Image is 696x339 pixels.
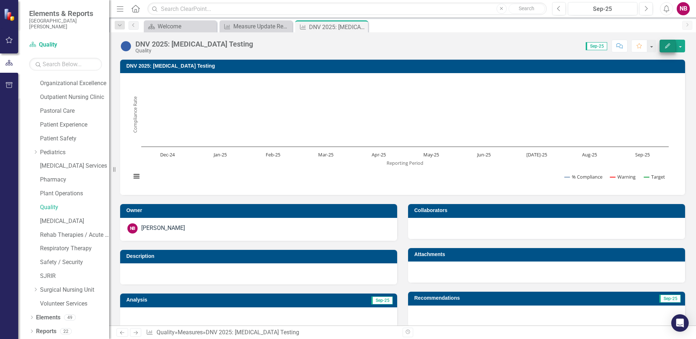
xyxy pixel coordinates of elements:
[160,151,175,158] text: Dec-24
[40,231,109,239] a: Rehab Therapies / Acute Wound Care
[476,151,491,158] text: Jun-25
[568,2,637,15] button: Sep-25
[29,18,102,30] small: [GEOGRAPHIC_DATA][PERSON_NAME]
[40,258,109,267] a: Safety / Security
[40,286,109,294] a: Surgical Nursing Unit
[213,151,227,158] text: Jan-25
[146,328,397,337] div: » »
[644,174,665,180] button: Show Target
[141,224,185,232] div: [PERSON_NAME]
[40,190,109,198] a: Plant Operations
[318,151,333,158] text: Mar-25
[64,314,76,320] div: 49
[519,5,534,11] span: Search
[127,79,678,188] div: Chart. Highcharts interactive chart.
[582,151,597,158] text: Aug-25
[586,42,607,50] span: Sep-25
[147,3,547,15] input: Search ClearPoint...
[509,4,545,14] button: Search
[29,58,102,71] input: Search Below...
[40,244,109,253] a: Respiratory Therapy
[40,148,109,157] a: Pediatrics
[127,79,672,188] svg: Interactive chart
[40,217,109,226] a: [MEDICAL_DATA]
[371,296,393,304] span: Sep-25
[40,176,109,184] a: Pharmacy
[157,329,175,336] a: Quality
[126,63,681,69] h3: DNV 2025: [MEDICAL_DATA] Testing
[40,272,109,280] a: SJRIR
[4,8,16,21] img: ClearPoint Strategy
[610,174,636,180] button: Show Warning
[40,107,109,115] a: Pastoral Care
[40,121,109,129] a: Patient Experience
[40,300,109,308] a: Volunteer Services
[635,151,650,158] text: Sep-25
[178,329,203,336] a: Measures
[40,162,109,170] a: [MEDICAL_DATA] Services
[127,223,138,234] div: NB
[565,174,602,180] button: Show % Compliance
[309,23,366,32] div: DNV 2025: [MEDICAL_DATA] Testing
[387,160,423,166] text: Reporting Period
[570,5,635,13] div: Sep-25
[414,208,681,213] h3: Collaborators
[372,151,386,158] text: Apr-25
[126,254,394,259] h3: Description
[526,151,547,158] text: [DATE]-25
[414,295,594,301] h3: Recommendations
[126,208,394,213] h3: Owner
[40,135,109,143] a: Patient Safety
[29,9,102,18] span: Elements & Reports
[135,40,253,48] div: DNV 2025: [MEDICAL_DATA] Testing
[40,93,109,101] a: Outpatient Nursing Clinic
[671,314,689,332] div: Open Intercom Messenger
[206,329,299,336] div: DNV 2025: [MEDICAL_DATA] Testing
[40,79,109,88] a: Organizational Excellence
[266,151,280,158] text: Feb-25
[677,2,690,15] button: NB
[135,48,253,53] div: Quality
[40,203,109,212] a: Quality
[60,328,72,334] div: 22
[146,22,215,31] a: Welcome
[659,295,681,303] span: Sep-25
[423,151,439,158] text: May-25
[221,22,290,31] a: Measure Update Report
[29,41,102,49] a: Quality
[414,252,681,257] h3: Attachments
[131,171,142,182] button: View chart menu, Chart
[36,327,56,336] a: Reports
[120,40,132,52] img: No Information
[36,314,60,322] a: Elements
[158,22,215,31] div: Welcome
[132,96,138,133] text: Compliance Rate
[233,22,290,31] div: Measure Update Report
[126,297,256,303] h3: Analysis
